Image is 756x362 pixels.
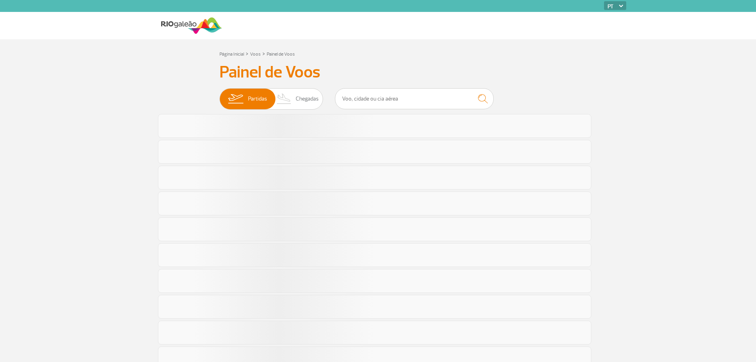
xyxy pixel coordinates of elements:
[262,49,265,58] a: >
[250,51,261,57] a: Voos
[267,51,295,57] a: Painel de Voos
[246,49,248,58] a: >
[248,89,267,109] span: Partidas
[223,89,248,109] img: slider-embarque
[335,88,494,109] input: Voo, cidade ou cia aérea
[296,89,319,109] span: Chegadas
[219,51,244,57] a: Página Inicial
[219,62,537,82] h3: Painel de Voos
[273,89,296,109] img: slider-desembarque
